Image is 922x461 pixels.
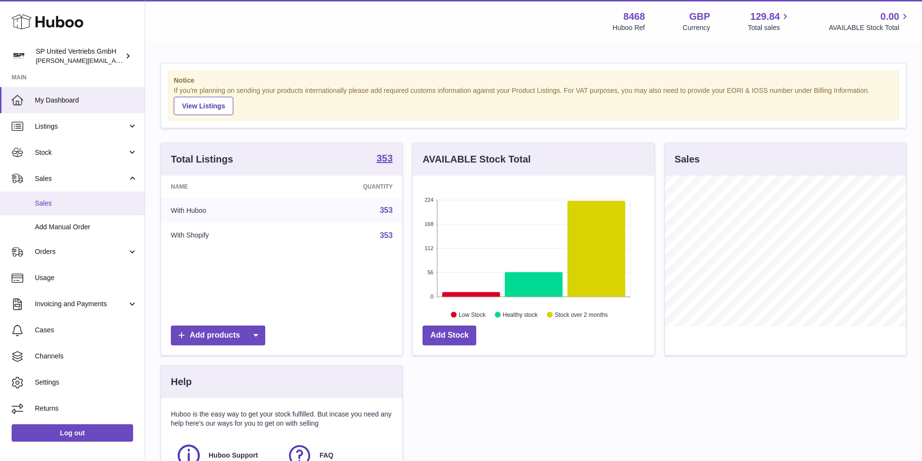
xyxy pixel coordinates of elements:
text: 168 [424,221,433,227]
a: 0.00 AVAILABLE Stock Total [829,10,910,32]
div: If you're planning on sending your products internationally please add required customs informati... [174,86,893,115]
h3: Help [171,375,192,388]
a: 353 [377,153,393,165]
th: Name [161,176,291,198]
span: Invoicing and Payments [35,299,127,309]
span: AVAILABLE Stock Total [829,23,910,32]
span: Stock [35,148,127,157]
p: Huboo is the easy way to get your stock fulfilled. But incase you need any help here's our ways f... [171,410,393,428]
span: Usage [35,273,137,283]
a: 353 [380,206,393,214]
strong: 353 [377,153,393,163]
text: 224 [424,197,433,203]
div: Currency [683,23,710,32]
td: With Shopify [161,223,291,248]
span: 129.84 [750,10,780,23]
span: Sales [35,199,137,208]
span: Orders [35,247,127,256]
span: Sales [35,174,127,183]
a: 129.84 Total sales [748,10,791,32]
span: Total sales [748,23,791,32]
h3: AVAILABLE Stock Total [423,153,530,166]
span: FAQ [319,451,333,460]
span: Listings [35,122,127,131]
a: Add products [171,326,265,345]
text: 0 [431,294,434,299]
strong: GBP [689,10,710,23]
div: SP United Vertriebs GmbH [36,47,123,65]
span: Channels [35,352,137,361]
span: 0.00 [880,10,899,23]
span: Settings [35,378,137,387]
img: tim@sp-united.com [12,49,26,63]
text: 56 [428,269,434,275]
a: 353 [380,231,393,239]
div: Huboo Ref [613,23,645,32]
a: Log out [12,424,133,442]
text: Stock over 2 months [555,311,608,318]
span: My Dashboard [35,96,137,105]
a: Add Stock [423,326,476,345]
td: With Huboo [161,198,291,223]
span: Huboo Support [209,451,258,460]
text: Healthy stock [503,311,538,318]
span: Add Manual Order [35,223,137,232]
h3: Total Listings [171,153,233,166]
span: Cases [35,326,137,335]
strong: 8468 [623,10,645,23]
strong: Notice [174,76,893,85]
h3: Sales [675,153,700,166]
span: Returns [35,404,137,413]
text: 112 [424,245,433,251]
a: View Listings [174,97,233,115]
text: Low Stock [459,311,486,318]
th: Quantity [291,176,403,198]
span: [PERSON_NAME][EMAIL_ADDRESS][DOMAIN_NAME] [36,57,194,64]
